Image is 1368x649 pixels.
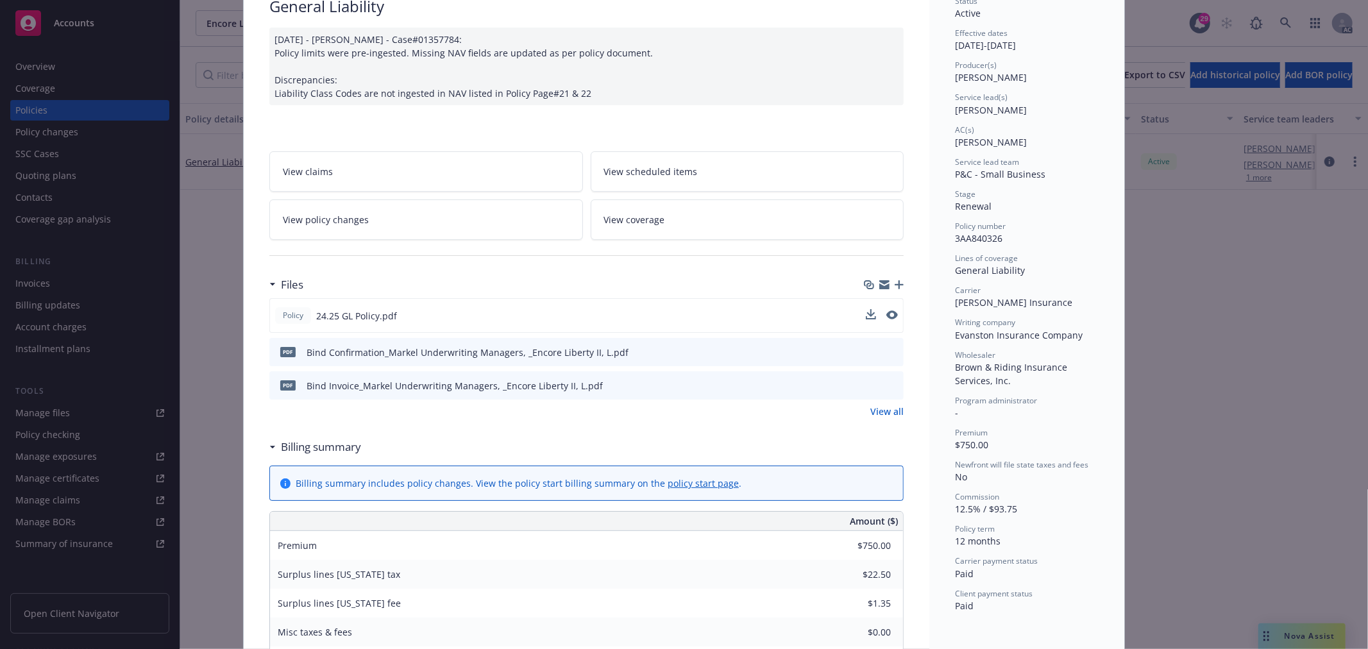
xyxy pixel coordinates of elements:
[815,565,899,584] input: 0.00
[307,379,603,392] div: Bind Invoice_Markel Underwriting Managers, _Encore Liberty II, L.pdf
[955,28,1099,52] div: [DATE] - [DATE]
[955,439,988,451] span: $750.00
[955,7,981,19] span: Active
[955,503,1017,515] span: 12.5% / $93.75
[955,264,1099,277] div: General Liability
[955,535,1001,547] span: 12 months
[278,539,317,552] span: Premium
[283,213,369,226] span: View policy changes
[281,276,303,293] h3: Files
[866,309,876,319] button: download file
[955,124,974,135] span: AC(s)
[955,71,1027,83] span: [PERSON_NAME]
[887,379,899,392] button: preview file
[278,626,352,638] span: Misc taxes & fees
[955,253,1018,264] span: Lines of coverage
[280,310,306,321] span: Policy
[955,568,974,580] span: Paid
[955,285,981,296] span: Carrier
[955,329,1083,341] span: Evanston Insurance Company
[887,346,899,359] button: preview file
[955,350,995,360] span: Wholesaler
[278,597,401,609] span: Surplus lines [US_STATE] fee
[955,92,1008,103] span: Service lead(s)
[955,600,974,612] span: Paid
[866,346,877,359] button: download file
[815,623,899,642] input: 0.00
[280,380,296,390] span: pdf
[955,555,1038,566] span: Carrier payment status
[955,588,1033,599] span: Client payment status
[870,405,904,418] a: View all
[955,427,988,438] span: Premium
[955,221,1006,232] span: Policy number
[955,296,1072,308] span: [PERSON_NAME] Insurance
[866,379,877,392] button: download file
[269,439,361,455] div: Billing summary
[269,276,303,293] div: Files
[815,594,899,613] input: 0.00
[955,459,1088,470] span: Newfront will file state taxes and fees
[269,28,904,105] div: [DATE] - [PERSON_NAME] - Case#01357784: Policy limits were pre-ingested. Missing NAV fields are u...
[269,151,583,192] a: View claims
[955,407,958,419] span: -
[955,200,992,212] span: Renewal
[604,213,665,226] span: View coverage
[280,347,296,357] span: pdf
[307,346,629,359] div: Bind Confirmation_Markel Underwriting Managers, _Encore Liberty II, L.pdf
[955,491,999,502] span: Commission
[955,523,995,534] span: Policy term
[886,309,898,323] button: preview file
[955,104,1027,116] span: [PERSON_NAME]
[278,568,400,580] span: Surplus lines [US_STATE] tax
[955,189,975,199] span: Stage
[283,165,333,178] span: View claims
[955,60,997,71] span: Producer(s)
[955,361,1070,387] span: Brown & Riding Insurance Services, Inc.
[955,28,1008,38] span: Effective dates
[955,232,1002,244] span: 3AA840326
[955,136,1027,148] span: [PERSON_NAME]
[269,199,583,240] a: View policy changes
[281,439,361,455] h3: Billing summary
[850,514,898,528] span: Amount ($)
[955,317,1015,328] span: Writing company
[955,471,967,483] span: No
[604,165,698,178] span: View scheduled items
[955,156,1019,167] span: Service lead team
[815,536,899,555] input: 0.00
[668,477,739,489] a: policy start page
[866,309,876,323] button: download file
[886,310,898,319] button: preview file
[955,168,1045,180] span: P&C - Small Business
[955,395,1037,406] span: Program administrator
[591,151,904,192] a: View scheduled items
[316,309,397,323] span: 24.25 GL Policy.pdf
[591,199,904,240] a: View coverage
[296,476,741,490] div: Billing summary includes policy changes. View the policy start billing summary on the .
